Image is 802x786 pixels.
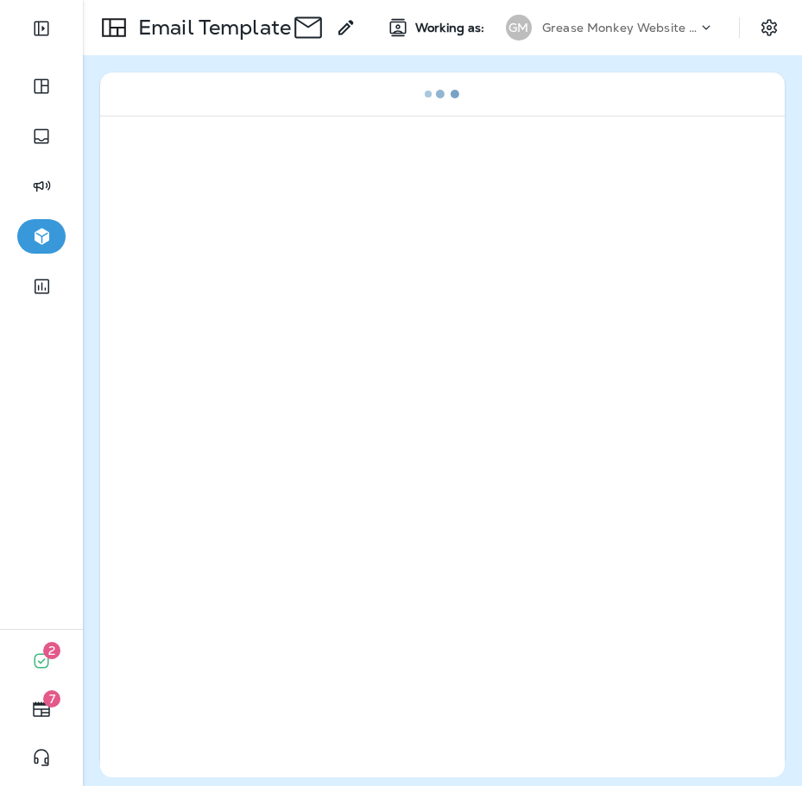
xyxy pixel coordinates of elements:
button: Settings [754,12,785,43]
button: 2 [17,644,66,678]
span: Working as: [415,21,489,35]
span: 7 [43,690,60,707]
p: Email Template [131,15,291,41]
button: 7 [17,692,66,726]
span: 2 [43,642,60,659]
div: GM [506,15,532,41]
button: Expand Sidebar [17,11,66,46]
p: Grease Monkey Website Coupons [542,21,698,35]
